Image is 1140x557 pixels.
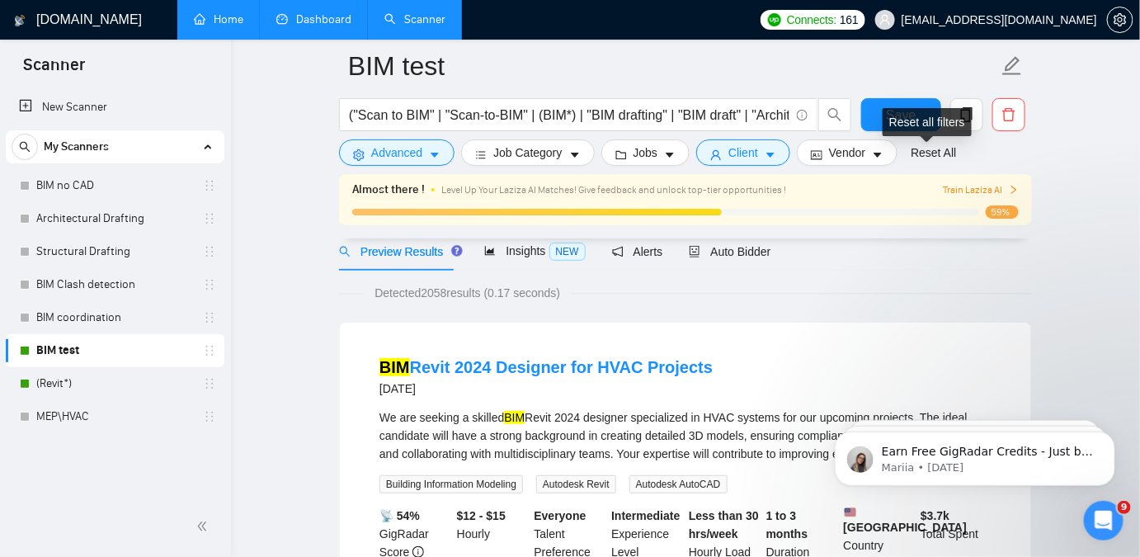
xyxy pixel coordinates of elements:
[475,149,487,161] span: bars
[634,144,658,162] span: Jobs
[36,334,193,367] a: BIM test
[879,14,891,26] span: user
[36,367,193,400] a: (Revit*)
[549,243,586,261] span: NEW
[844,507,968,534] b: [GEOGRAPHIC_DATA]
[461,139,594,166] button: barsJob Categorycaret-down
[886,105,916,125] span: Save
[689,246,700,257] span: robot
[569,149,581,161] span: caret-down
[872,149,883,161] span: caret-down
[379,509,420,522] b: 📡 54%
[943,182,1019,198] button: Train Laziza AI
[12,134,38,160] button: search
[811,149,822,161] span: idcard
[1107,13,1133,26] a: setting
[689,509,759,540] b: Less than 30 hrs/week
[992,98,1025,131] button: delete
[349,105,789,125] input: Search Freelance Jobs...
[664,149,676,161] span: caret-down
[696,139,790,166] button: userClientcaret-down
[36,169,193,202] a: BIM no CAD
[710,149,722,161] span: user
[6,91,224,124] li: New Scanner
[36,301,193,334] a: BIM coordination
[728,144,758,162] span: Client
[36,400,193,433] a: MEP\HVAC
[766,509,808,540] b: 1 to 3 months
[363,284,572,302] span: Detected 2058 results (0.17 seconds)
[1118,501,1131,514] span: 9
[203,311,216,324] span: holder
[19,91,211,124] a: New Scanner
[845,507,856,518] img: 🇺🇸
[883,108,972,136] div: Reset all filters
[276,12,351,26] a: dashboardDashboard
[384,12,445,26] a: searchScanner
[840,11,858,29] span: 161
[429,149,440,161] span: caret-down
[379,475,523,493] span: Building Information Modeling
[203,377,216,390] span: holder
[810,397,1140,512] iframe: Intercom notifications message
[765,149,776,161] span: caret-down
[611,509,680,522] b: Intermediate
[689,245,770,258] span: Auto Bidder
[1001,55,1023,77] span: edit
[203,344,216,357] span: holder
[1107,7,1133,33] button: setting
[203,278,216,291] span: holder
[379,408,992,463] div: We are seeking a skilled Revit 2024 designer specialized in HVAC systems for our upcoming project...
[10,53,98,87] span: Scanner
[993,107,1025,122] span: delete
[797,139,897,166] button: idcardVendorcaret-down
[612,245,663,258] span: Alerts
[379,358,713,376] a: BIMRevit 2024 Designer for HVAC Projects
[339,246,351,257] span: search
[196,518,213,535] span: double-left
[493,144,562,162] span: Job Category
[921,509,949,522] b: $ 3.7k
[379,379,713,399] div: [DATE]
[379,358,410,376] mark: BIM
[44,130,109,163] span: My Scanners
[768,13,781,26] img: upwork-logo.png
[194,12,243,26] a: homeHome
[601,139,690,166] button: folderJobscaret-down
[36,235,193,268] a: Structural Drafting
[819,107,850,122] span: search
[6,130,224,433] li: My Scanners
[441,184,786,196] span: Level Up Your Laziza AI Matches! Give feedback and unlock top-tier opportunities !
[14,7,26,34] img: logo
[12,141,37,153] span: search
[203,410,216,423] span: holder
[484,244,585,257] span: Insights
[797,110,808,120] span: info-circle
[1108,13,1133,26] span: setting
[352,181,425,199] span: Almost there !
[457,509,506,522] b: $12 - $15
[353,149,365,161] span: setting
[615,149,627,161] span: folder
[203,179,216,192] span: holder
[348,45,998,87] input: Scanner name...
[504,411,525,424] mark: BIM
[1084,501,1124,540] iframe: Intercom live chat
[484,245,496,257] span: area-chart
[371,144,422,162] span: Advanced
[203,245,216,258] span: holder
[911,144,956,162] a: Reset All
[339,139,455,166] button: settingAdvancedcaret-down
[612,246,624,257] span: notification
[1009,185,1019,195] span: right
[450,243,464,258] div: Tooltip anchor
[986,205,1019,219] span: 59%
[36,268,193,301] a: BIM Clash detection
[818,98,851,131] button: search
[861,98,941,131] button: Save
